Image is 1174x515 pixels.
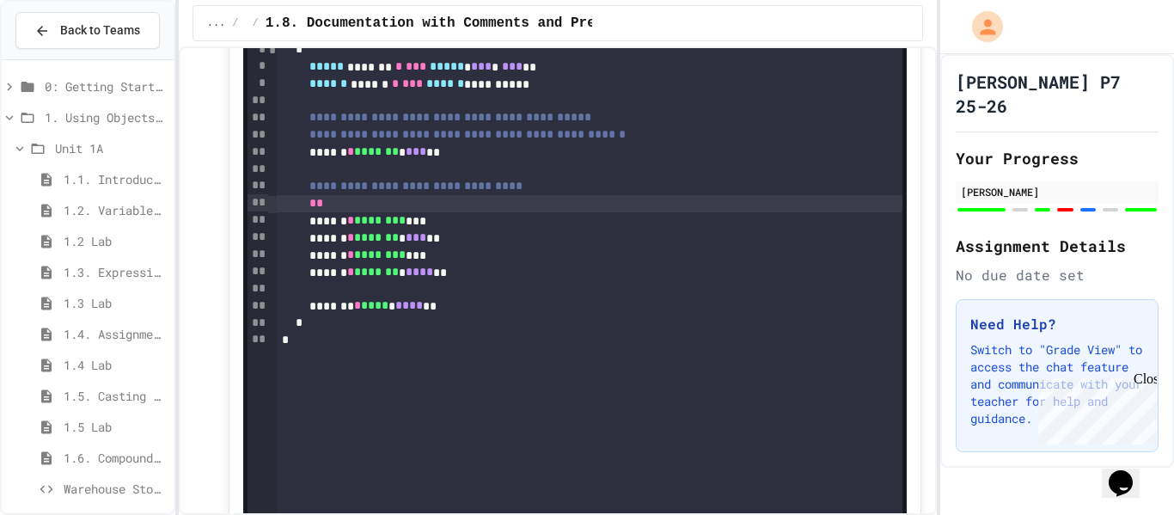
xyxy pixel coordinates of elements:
[64,201,167,219] span: 1.2. Variables and Data Types
[956,234,1159,258] h2: Assignment Details
[207,16,226,30] span: ...
[55,139,167,157] span: Unit 1A
[64,449,167,467] span: 1.6. Compound Assignment Operators
[954,7,1007,46] div: My Account
[64,418,167,436] span: 1.5 Lab
[961,184,1153,199] div: [PERSON_NAME]
[64,387,167,405] span: 1.5. Casting and Ranges of Values
[64,263,167,281] span: 1.3. Expressions and Output [New]
[1031,371,1157,444] iframe: chat widget
[1102,446,1157,498] iframe: chat widget
[970,314,1144,334] h3: Need Help?
[266,13,678,34] span: 1.8. Documentation with Comments and Preconditions
[64,325,167,343] span: 1.4. Assignment and Input
[956,70,1159,118] h1: [PERSON_NAME] P7 25-26
[253,16,259,30] span: /
[64,170,167,188] span: 1.1. Introduction to Algorithms, Programming, and Compilers
[15,12,160,49] button: Back to Teams
[956,265,1159,285] div: No due date set
[970,341,1144,427] p: Switch to "Grade View" to access the chat feature and communicate with your teacher for help and ...
[64,294,167,312] span: 1.3 Lab
[45,108,167,126] span: 1. Using Objects and Methods
[232,16,238,30] span: /
[64,480,167,498] span: Warehouse Stock Calculator
[64,232,167,250] span: 1.2 Lab
[7,7,119,109] div: Chat with us now!Close
[64,356,167,374] span: 1.4 Lab
[45,77,167,95] span: 0: Getting Started
[60,21,140,40] span: Back to Teams
[956,146,1159,170] h2: Your Progress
